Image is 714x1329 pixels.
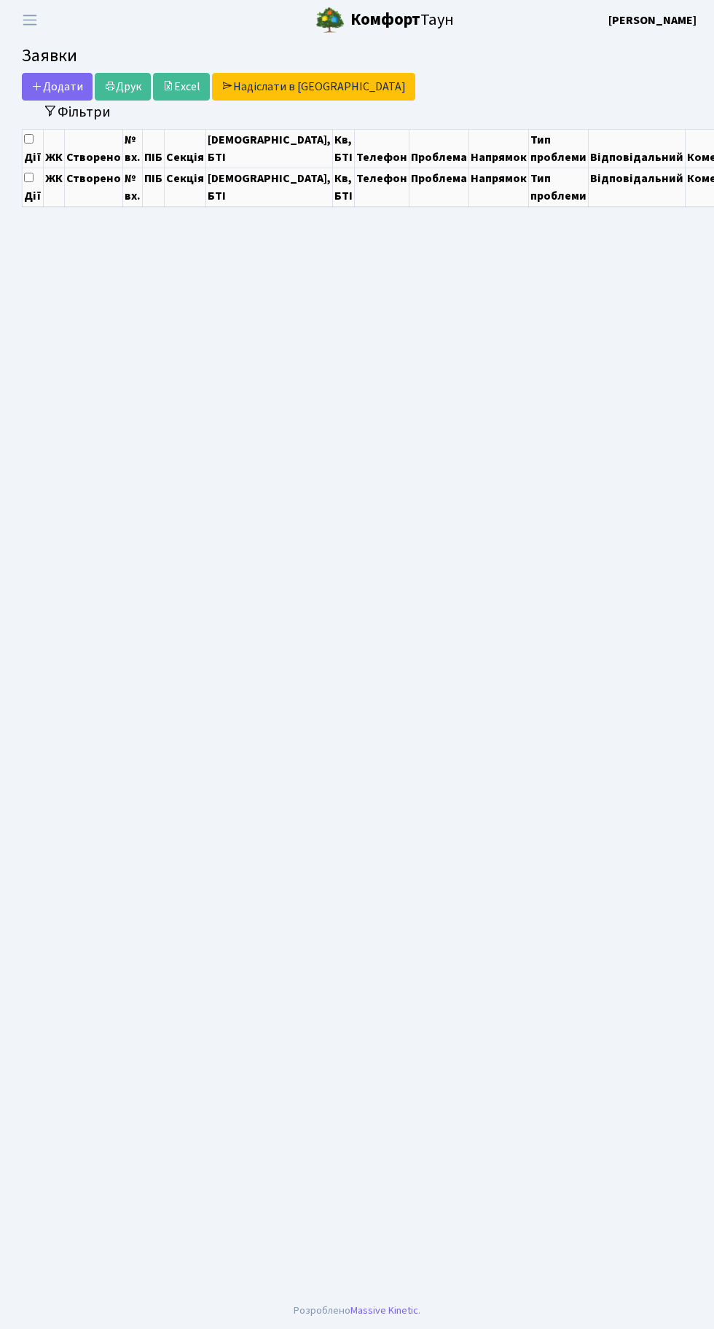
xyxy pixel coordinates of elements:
[333,168,355,206] th: Кв, БТІ
[44,129,65,168] th: ЖК
[12,8,48,32] button: Переключити навігацію
[409,129,469,168] th: Проблема
[123,168,143,206] th: № вх.
[95,73,151,101] a: Друк
[34,101,120,123] button: Переключити фільтри
[315,6,345,35] img: logo.png
[350,8,420,31] b: Комфорт
[31,79,83,95] span: Додати
[165,168,206,206] th: Секція
[44,168,65,206] th: ЖК
[355,129,409,168] th: Телефон
[123,129,143,168] th: № вх.
[350,1303,418,1318] a: Massive Kinetic
[409,168,469,206] th: Проблема
[165,129,206,168] th: Секція
[65,168,123,206] th: Створено
[529,168,589,206] th: Тип проблеми
[23,129,44,168] th: Дії
[153,73,210,101] a: Excel
[22,73,93,101] a: Додати
[206,129,333,168] th: [DEMOGRAPHIC_DATA], БТІ
[529,129,589,168] th: Тип проблеми
[608,12,697,28] b: [PERSON_NAME]
[206,168,333,206] th: [DEMOGRAPHIC_DATA], БТІ
[294,1303,420,1319] div: Розроблено .
[22,43,77,68] span: Заявки
[212,73,415,101] a: Надіслати в [GEOGRAPHIC_DATA]
[143,129,165,168] th: ПІБ
[333,129,355,168] th: Кв, БТІ
[65,129,123,168] th: Створено
[608,12,697,29] a: [PERSON_NAME]
[469,129,529,168] th: Напрямок
[355,168,409,206] th: Телефон
[589,129,686,168] th: Відповідальний
[350,8,454,33] span: Таун
[23,168,44,206] th: Дії
[469,168,529,206] th: Напрямок
[589,168,686,206] th: Відповідальний
[143,168,165,206] th: ПІБ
